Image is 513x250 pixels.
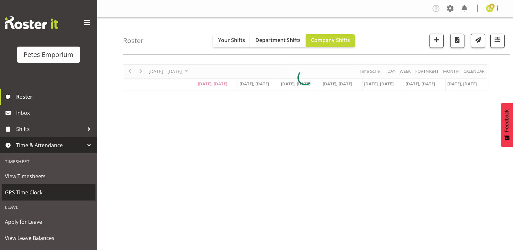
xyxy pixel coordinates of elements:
[5,188,92,197] span: GPS Time Clock
[486,5,494,12] img: emma-croft7499.jpg
[490,34,505,48] button: Filter Shifts
[2,155,95,168] div: Timesheet
[429,34,444,48] button: Add a new shift
[5,16,58,29] img: Rosterit website logo
[250,34,306,47] button: Department Shifts
[24,50,73,60] div: Petes Emporium
[16,140,84,150] span: Time & Attendance
[311,37,350,44] span: Company Shifts
[504,109,510,132] span: Feedback
[255,37,301,44] span: Department Shifts
[5,171,92,181] span: View Timesheets
[2,184,95,201] a: GPS Time Clock
[16,124,84,134] span: Shifts
[218,37,245,44] span: Your Shifts
[123,37,144,44] h4: Roster
[16,108,94,118] span: Inbox
[2,168,95,184] a: View Timesheets
[2,230,95,246] a: View Leave Balances
[306,34,355,47] button: Company Shifts
[2,214,95,230] a: Apply for Leave
[471,34,485,48] button: Send a list of all shifts for the selected filtered period to all rostered employees.
[450,34,464,48] button: Download a PDF of the roster according to the set date range.
[213,34,250,47] button: Your Shifts
[2,201,95,214] div: Leave
[5,217,92,227] span: Apply for Leave
[5,233,92,243] span: View Leave Balances
[16,92,94,102] span: Roster
[501,103,513,147] button: Feedback - Show survey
